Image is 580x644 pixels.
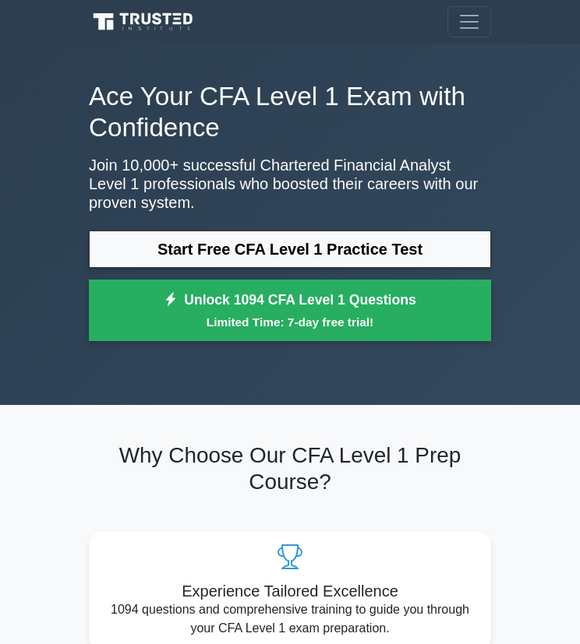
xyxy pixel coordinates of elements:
[447,6,491,37] button: Toggle navigation
[89,231,491,268] a: Start Free CFA Level 1 Practice Test
[108,313,472,331] small: Limited Time: 7-day free trial!
[101,600,479,638] p: 1094 questions and comprehensive training to guide you through your CFA Level 1 exam preparation.
[101,582,479,600] h5: Experience Tailored Excellence
[89,156,491,212] p: Join 10,000+ successful Chartered Financial Analyst Level 1 professionals who boosted their caree...
[89,81,491,143] h1: Ace Your CFA Level 1 Exam with Confidence
[89,280,491,342] a: Unlock 1094 CFA Level 1 QuestionsLimited Time: 7-day free trial!
[89,442,491,494] h2: Why Choose Our CFA Level 1 Prep Course?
